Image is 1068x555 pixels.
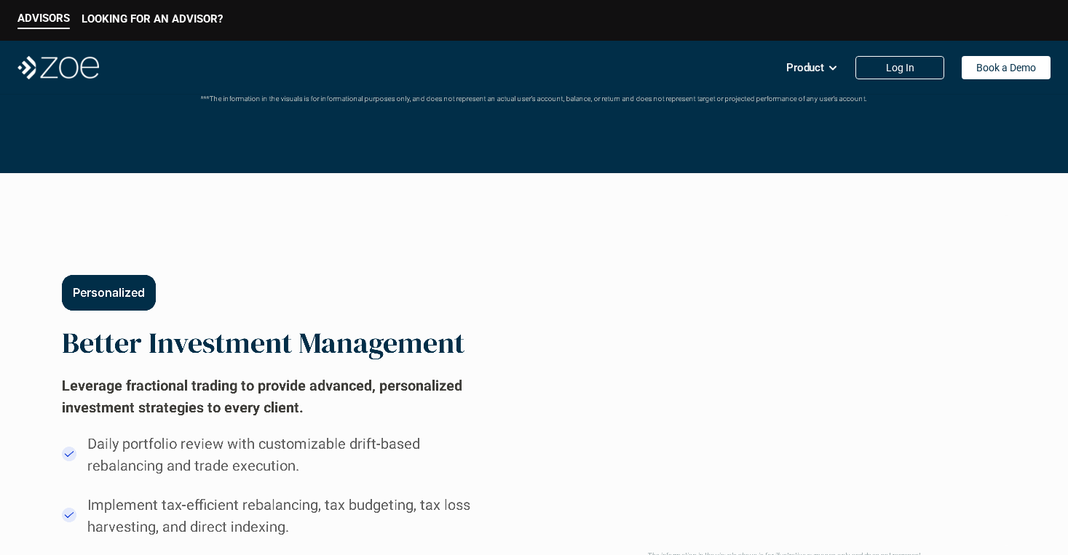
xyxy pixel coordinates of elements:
[62,325,464,360] h2: Better Investment Management
[976,62,1036,74] p: Book a Demo
[786,57,824,79] p: Product
[73,285,145,299] p: Personalized
[87,433,470,476] p: Daily portfolio review with customizable drift-based rebalancing and trade execution.
[87,494,497,538] p: Implement tax-efficient rebalancing, tax budgeting, tax loss harvesting, and direct indexing.
[82,12,223,25] p: LOOKING FOR AN ADVISOR?
[962,56,1051,79] a: Book a Demo
[886,62,914,74] p: Log In
[17,12,70,25] p: ADVISORS
[855,56,944,79] a: Log In
[62,375,499,418] h2: Leverage fractional trading to provide advanced, personalized investment strategies to every client.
